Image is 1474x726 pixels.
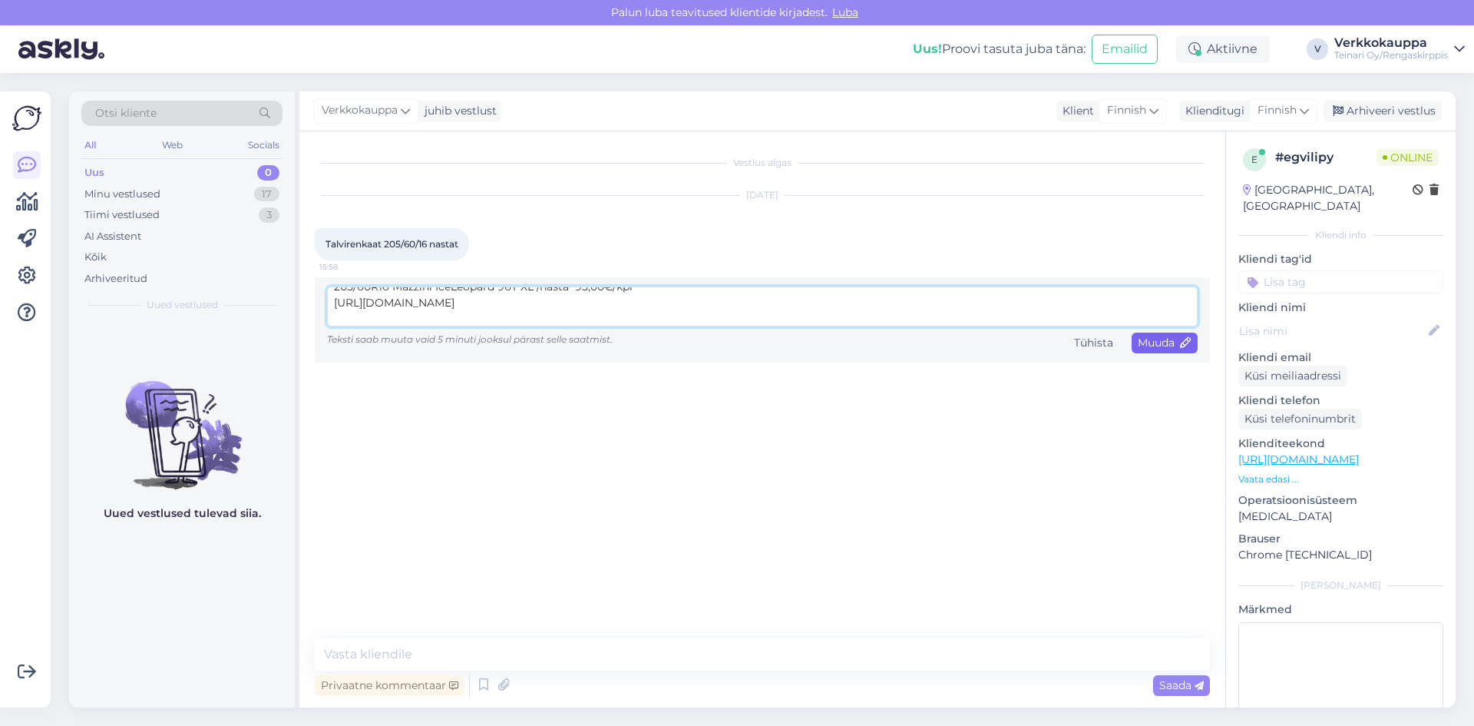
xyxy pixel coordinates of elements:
[1238,453,1359,466] a: [URL][DOMAIN_NAME]
[245,135,283,155] div: Socials
[1092,35,1158,64] button: Emailid
[1307,38,1328,60] div: V
[1238,547,1443,563] p: Chrome [TECHNICAL_ID]
[327,287,1198,327] textarea: Hei, on saatavilla esim. 205/60R16 Mazzini IceLeopard 96T XL /nasta 95,00€/kpl [URL][DOMAIN_NAME]...
[84,250,107,265] div: Kõik
[1238,350,1443,366] p: Kliendi email
[84,187,160,202] div: Minu vestlused
[315,156,1210,170] div: Vestlus algas
[159,135,186,155] div: Web
[1238,270,1443,293] input: Lisa tag
[1056,103,1094,119] div: Klient
[1258,102,1297,119] span: Finnish
[319,261,377,273] span: 15:58
[315,188,1210,202] div: [DATE]
[257,165,279,181] div: 0
[1238,436,1443,452] p: Klienditeekond
[1251,154,1258,165] span: e
[1334,37,1448,49] div: Verkkokauppa
[1238,531,1443,547] p: Brauser
[1179,103,1244,119] div: Klienditugi
[418,103,497,119] div: juhib vestlust
[1107,102,1146,119] span: Finnish
[1238,251,1443,267] p: Kliendi tag'id
[1275,148,1377,167] div: # egvilipy
[1176,35,1270,63] div: Aktiivne
[1239,323,1426,340] input: Lisa nimi
[1324,101,1442,121] div: Arhiveeri vestlus
[147,298,218,312] span: Uued vestlused
[828,5,863,19] span: Luba
[104,506,261,522] p: Uued vestlused tulevad siia.
[84,271,147,287] div: Arhiveeritud
[1238,409,1362,429] div: Küsi telefoninumbrit
[1334,37,1465,61] a: VerkkokauppaTeinari Oy/Rengaskirppis
[1238,602,1443,618] p: Märkmed
[1238,472,1443,486] p: Vaata edasi ...
[1243,182,1413,214] div: [GEOGRAPHIC_DATA], [GEOGRAPHIC_DATA]
[1238,393,1443,409] p: Kliendi telefon
[1377,149,1439,166] span: Online
[81,135,99,155] div: All
[913,41,942,56] b: Uus!
[84,229,141,244] div: AI Assistent
[1238,228,1443,242] div: Kliendi info
[12,104,41,133] img: Askly Logo
[1334,49,1448,61] div: Teinari Oy/Rengaskirppis
[84,207,160,223] div: Tiimi vestlused
[1138,336,1191,350] span: Muuda
[1238,366,1347,386] div: Küsi meiliaadressi
[315,675,464,696] div: Privaatne kommentaar
[326,238,458,250] span: Talvirenkaat 205/60/16 nastat
[1068,333,1119,353] div: Tühista
[84,165,104,181] div: Uus
[95,105,157,121] span: Otsi kliente
[69,353,295,492] img: No chats
[322,102,398,119] span: Verkkokauppa
[254,187,279,202] div: 17
[1238,578,1443,592] div: [PERSON_NAME]
[259,207,279,223] div: 3
[1238,509,1443,525] p: [MEDICAL_DATA]
[327,333,613,345] span: Teksti saab muuta vaid 5 minuti jooksul pärast selle saatmist.
[1238,492,1443,509] p: Operatsioonisüsteem
[1159,678,1204,692] span: Saada
[1238,300,1443,316] p: Kliendi nimi
[913,40,1086,58] div: Proovi tasuta juba täna:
